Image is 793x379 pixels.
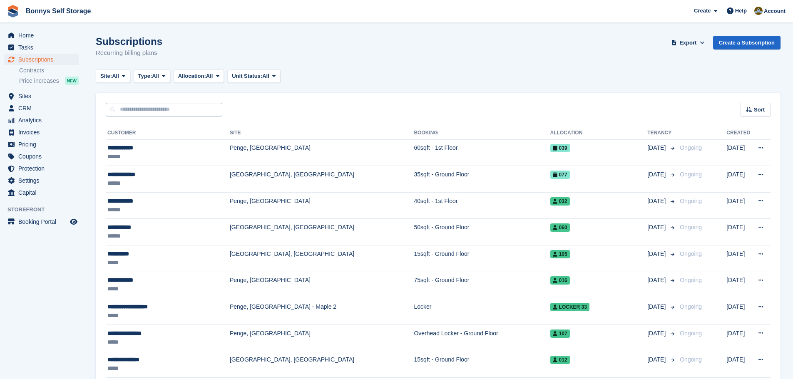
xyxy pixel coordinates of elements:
a: menu [4,151,79,162]
span: [DATE] [647,276,667,285]
td: [GEOGRAPHIC_DATA], [GEOGRAPHIC_DATA] [230,219,414,245]
button: Unit Status: All [227,69,280,83]
span: All [206,72,213,80]
td: [DATE] [726,139,752,166]
button: Site: All [96,69,130,83]
span: Type: [138,72,152,80]
td: Locker [414,298,550,325]
span: [DATE] [647,355,667,364]
td: Overhead Locker - Ground Floor [414,325,550,351]
span: All [112,72,119,80]
th: Created [726,126,752,140]
span: Ongoing [680,277,702,283]
span: [DATE] [647,250,667,258]
span: [DATE] [647,197,667,206]
span: 016 [550,276,570,285]
span: Ongoing [680,171,702,178]
td: Penge, [GEOGRAPHIC_DATA] [230,272,414,298]
span: Allocation: [178,72,206,80]
span: 032 [550,197,570,206]
th: Allocation [550,126,648,140]
a: Contracts [19,67,79,74]
span: Home [18,30,68,41]
span: Ongoing [680,303,702,310]
span: [DATE] [647,329,667,338]
span: Subscriptions [18,54,68,65]
span: Ongoing [680,356,702,363]
span: Ongoing [680,250,702,257]
td: [DATE] [726,325,752,351]
span: Sites [18,90,68,102]
a: menu [4,102,79,114]
th: Customer [106,126,230,140]
td: 75sqft - Ground Floor [414,272,550,298]
td: Penge, [GEOGRAPHIC_DATA] [230,192,414,219]
span: Protection [18,163,68,174]
td: [DATE] [726,298,752,325]
span: 077 [550,171,570,179]
span: Account [764,7,786,15]
a: menu [4,126,79,138]
span: Site: [100,72,112,80]
span: 060 [550,223,570,232]
h1: Subscriptions [96,36,162,47]
td: [GEOGRAPHIC_DATA], [GEOGRAPHIC_DATA] [230,351,414,378]
td: [DATE] [726,219,752,245]
span: Analytics [18,114,68,126]
span: Ongoing [680,224,702,230]
td: 50sqft - Ground Floor [414,219,550,245]
span: Ongoing [680,144,702,151]
div: NEW [65,77,79,85]
span: Settings [18,175,68,186]
a: menu [4,139,79,150]
a: menu [4,187,79,198]
td: 60sqft - 1st Floor [414,139,550,166]
img: stora-icon-8386f47178a22dfd0bd8f6a31ec36ba5ce8667c1dd55bd0f319d3a0aa187defe.svg [7,5,19,17]
span: [DATE] [647,144,667,152]
span: Create [694,7,711,15]
span: Pricing [18,139,68,150]
span: Export [679,39,696,47]
a: menu [4,175,79,186]
span: Sort [754,106,765,114]
td: 15sqft - Ground Floor [414,351,550,378]
span: Unit Status: [232,72,262,80]
span: Coupons [18,151,68,162]
span: 039 [550,144,570,152]
span: [DATE] [647,170,667,179]
span: All [152,72,159,80]
td: [DATE] [726,192,752,219]
td: Penge, [GEOGRAPHIC_DATA] [230,325,414,351]
span: Price increases [19,77,59,85]
a: menu [4,163,79,174]
button: Type: All [134,69,170,83]
a: menu [4,90,79,102]
a: menu [4,54,79,65]
span: Ongoing [680,198,702,204]
td: [GEOGRAPHIC_DATA], [GEOGRAPHIC_DATA] [230,245,414,272]
a: Preview store [69,217,79,227]
span: Invoices [18,126,68,138]
button: Allocation: All [174,69,224,83]
td: [DATE] [726,166,752,193]
span: 107 [550,329,570,338]
td: [GEOGRAPHIC_DATA], [GEOGRAPHIC_DATA] [230,166,414,193]
a: menu [4,30,79,41]
span: Capital [18,187,68,198]
a: menu [4,42,79,53]
span: Tasks [18,42,68,53]
a: Price increases NEW [19,76,79,85]
span: 012 [550,356,570,364]
td: 40sqft - 1st Floor [414,192,550,219]
a: menu [4,114,79,126]
td: 35sqft - Ground Floor [414,166,550,193]
button: Export [670,36,706,50]
p: Recurring billing plans [96,48,162,58]
span: Storefront [7,206,83,214]
th: Tenancy [647,126,676,140]
th: Site [230,126,414,140]
span: Ongoing [680,330,702,337]
img: James Bonny [754,7,763,15]
th: Booking [414,126,550,140]
span: All [262,72,269,80]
